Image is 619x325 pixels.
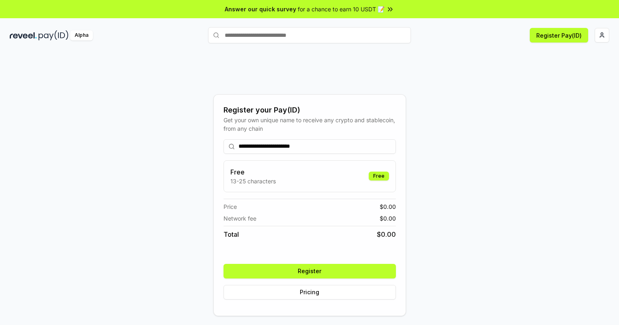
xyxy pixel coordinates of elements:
[10,30,37,40] img: reveel_dark
[380,202,396,211] span: $ 0.00
[380,214,396,223] span: $ 0.00
[224,229,239,239] span: Total
[70,30,93,40] div: Alpha
[530,28,588,42] button: Register Pay(ID)
[224,202,237,211] span: Price
[224,104,396,116] div: Register your Pay(ID)
[230,177,276,185] p: 13-25 characters
[224,264,396,278] button: Register
[224,116,396,133] div: Get your own unique name to receive any crypto and stablecoin, from any chain
[230,167,276,177] h3: Free
[224,214,256,223] span: Network fee
[369,172,389,181] div: Free
[224,285,396,300] button: Pricing
[377,229,396,239] span: $ 0.00
[225,5,296,13] span: Answer our quick survey
[298,5,385,13] span: for a chance to earn 10 USDT 📝
[39,30,69,40] img: pay_id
